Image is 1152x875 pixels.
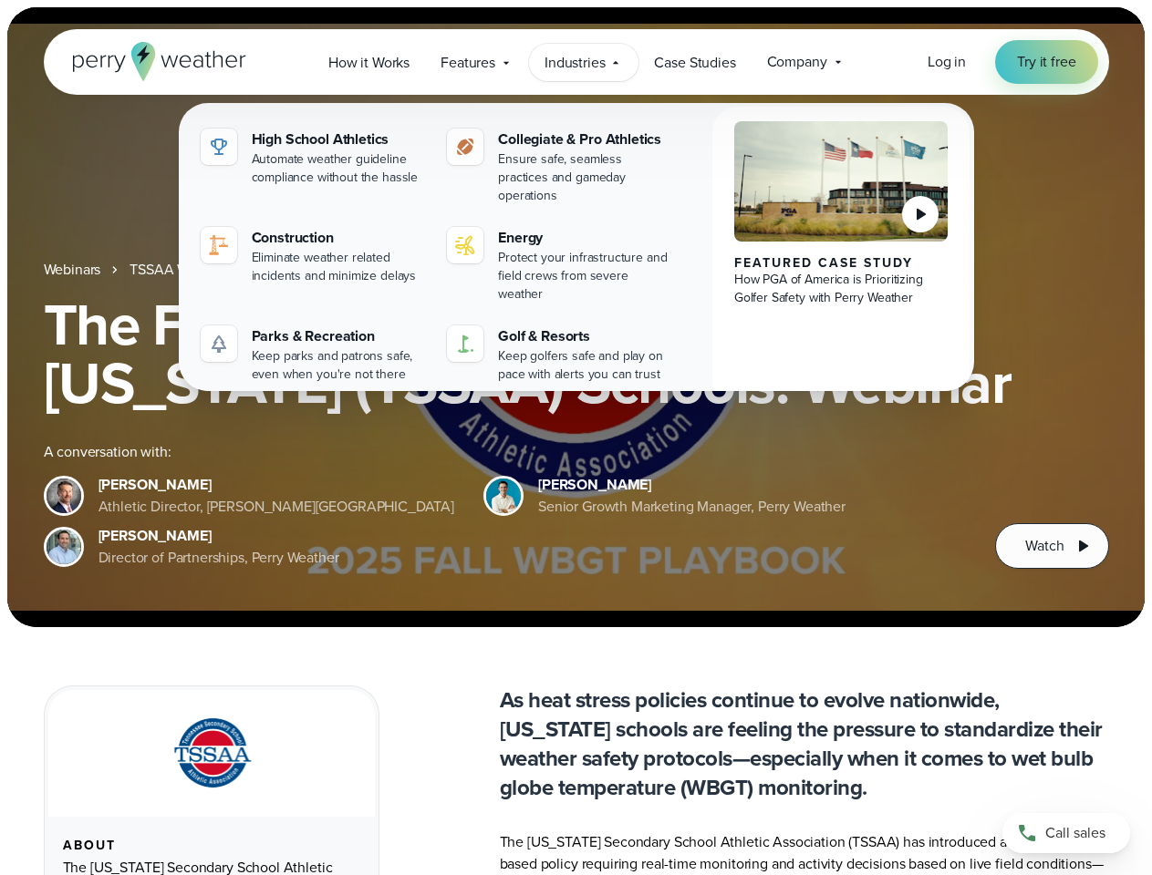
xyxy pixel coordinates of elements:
a: Collegiate & Pro Athletics Ensure safe, seamless practices and gameday operations [440,121,680,212]
div: A conversation with: [44,441,967,463]
h1: The Fall WBGT Playbook for [US_STATE] (TSSAA) Schools: Webinar [44,295,1109,412]
img: Jeff Wood [47,530,81,564]
div: Director of Partnerships, Perry Weather [99,547,339,569]
span: How it Works [328,52,410,74]
div: Athletic Director, [PERSON_NAME][GEOGRAPHIC_DATA] [99,496,455,518]
p: As heat stress policies continue to evolve nationwide, [US_STATE] schools are feeling the pressur... [500,685,1109,802]
div: Automate weather guideline compliance without the hassle [252,150,426,187]
img: PGA of America, Frisco Campus [734,121,949,242]
a: Parks & Recreation Keep parks and patrons safe, even when you're not there [193,318,433,391]
div: Protect your infrastructure and field crews from severe weather [498,249,672,304]
div: Collegiate & Pro Athletics [498,129,672,150]
a: Log in [928,51,966,73]
a: PGA of America, Frisco Campus Featured Case Study How PGA of America is Prioritizing Golfer Safet... [712,107,970,406]
div: Keep parks and patrons safe, even when you're not there [252,347,426,384]
img: construction perry weather [208,234,230,256]
img: proathletics-icon@2x-1.svg [454,136,476,158]
a: Call sales [1002,813,1130,853]
div: High School Athletics [252,129,426,150]
div: Energy [498,227,672,249]
button: Watch [995,523,1108,569]
a: How it Works [313,44,425,81]
a: Golf & Resorts Keep golfers safe and play on pace with alerts you can trust [440,318,680,391]
div: [PERSON_NAME] [538,474,846,496]
a: High School Athletics Automate weather guideline compliance without the hassle [193,121,433,194]
nav: Breadcrumb [44,259,1109,281]
span: Features [441,52,495,74]
div: Senior Growth Marketing Manager, Perry Weather [538,496,846,518]
img: parks-icon-grey.svg [208,333,230,355]
img: golf-iconV2.svg [454,333,476,355]
img: TSSAA-Tennessee-Secondary-School-Athletic-Association.svg [150,712,273,795]
a: Energy Protect your infrastructure and field crews from severe weather [440,220,680,311]
a: construction perry weather Construction Eliminate weather related incidents and minimize delays [193,220,433,293]
a: Webinars [44,259,101,281]
div: Eliminate weather related incidents and minimize delays [252,249,426,285]
div: About [63,839,360,853]
img: highschool-icon.svg [208,136,230,158]
span: Industries [545,52,605,74]
img: Spencer Patton, Perry Weather [486,479,521,513]
a: Case Studies [638,44,751,81]
span: Case Studies [654,52,735,74]
div: Construction [252,227,426,249]
span: Company [767,51,827,73]
span: Log in [928,51,966,72]
img: Brian Wyatt [47,479,81,513]
div: How PGA of America is Prioritizing Golfer Safety with Perry Weather [734,271,949,307]
a: Try it free [995,40,1097,84]
span: Try it free [1017,51,1075,73]
div: Ensure safe, seamless practices and gameday operations [498,150,672,205]
span: Watch [1025,535,1064,557]
span: Call sales [1045,822,1105,844]
img: energy-icon@2x-1.svg [454,234,476,256]
div: Parks & Recreation [252,325,426,347]
div: Featured Case Study [734,256,949,271]
div: [PERSON_NAME] [99,525,339,547]
div: Golf & Resorts [498,325,672,347]
a: TSSAA WBGT Fall Playbook [130,259,303,281]
div: Keep golfers safe and play on pace with alerts you can trust [498,347,672,384]
div: [PERSON_NAME] [99,474,455,496]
